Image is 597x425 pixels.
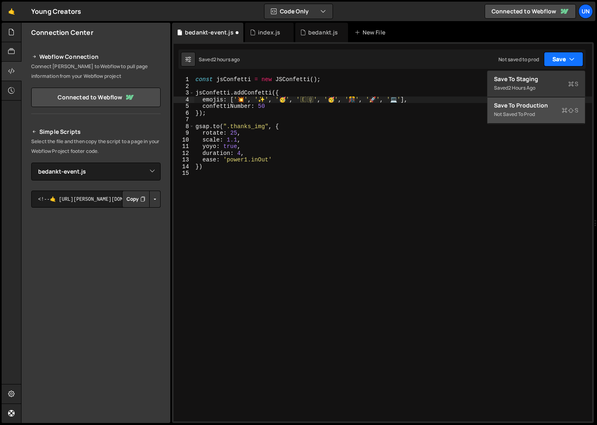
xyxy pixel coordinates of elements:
button: Save to StagingS Saved2 hours ago [487,71,585,97]
div: Save to Production [494,101,578,109]
div: 11 [174,143,194,150]
div: 2 [174,83,194,90]
div: 6 [174,110,194,117]
div: Saved [494,83,578,93]
div: 1 [174,76,194,83]
h2: Webflow Connection [31,52,161,62]
div: Saved [199,56,240,63]
div: 8 [174,123,194,130]
span: S [568,80,578,88]
div: 2 hours ago [213,56,240,63]
div: 15 [174,170,194,177]
div: 14 [174,163,194,170]
iframe: YouTube video player [31,299,161,372]
button: Save [544,52,583,67]
a: Un [578,4,593,19]
h2: Simple Scripts [31,127,161,137]
div: 13 [174,157,194,163]
div: 5 [174,103,194,110]
button: Copy [122,191,150,208]
p: Select the file and then copy the script to a page in your Webflow Project footer code. [31,137,161,156]
div: New File [354,28,389,36]
a: Connected to Webflow [31,88,161,107]
a: Connected to Webflow [485,4,576,19]
button: Save to ProductionS Not saved to prod [487,97,585,124]
div: Save to Staging [494,75,578,83]
div: Code Only [487,71,585,124]
textarea: <!--🤙 [URL][PERSON_NAME][DOMAIN_NAME]> <script>document.addEventListener("DOMContentLoaded", func... [31,191,161,208]
a: 🤙 [2,2,21,21]
div: 4 [174,97,194,103]
p: Connect [PERSON_NAME] to Webflow to pull page information from your Webflow project [31,62,161,81]
div: Button group with nested dropdown [122,191,161,208]
div: 7 [174,116,194,123]
span: S [562,106,578,114]
div: Young Creators [31,6,81,16]
div: 10 [174,137,194,144]
div: index.js [258,28,280,36]
div: bedankt-event.js [185,28,234,36]
div: 9 [174,130,194,137]
div: Not saved to prod [494,109,578,119]
button: Code Only [264,4,333,19]
div: bedankt.js [308,28,338,36]
iframe: YouTube video player [31,221,161,294]
div: 2 hours ago [508,84,535,91]
div: 3 [174,90,194,97]
h2: Connection Center [31,28,93,37]
div: Not saved to prod [498,56,539,63]
div: 12 [174,150,194,157]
